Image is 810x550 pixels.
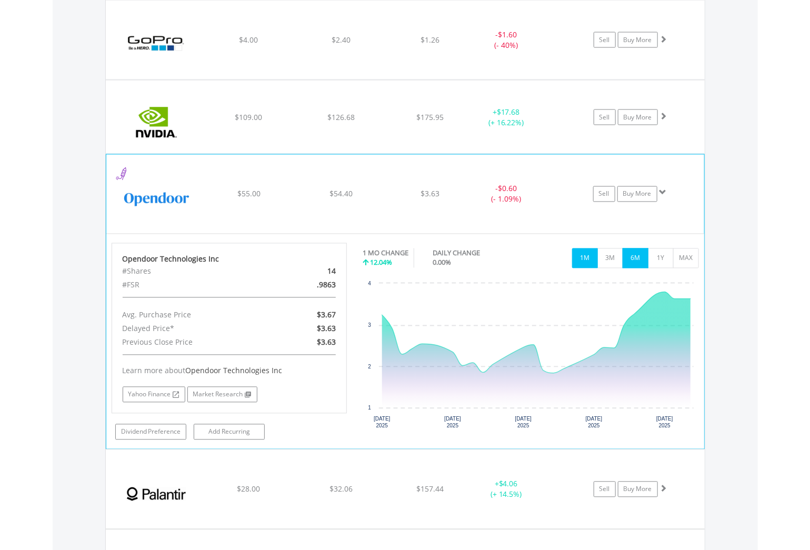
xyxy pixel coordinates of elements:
svg: Interactive chart [363,278,699,436]
text: 2 [368,364,371,370]
span: $3.67 [317,310,336,320]
span: 12.04% [370,258,392,267]
img: EQU.US.OPEN.png [112,168,202,231]
img: EQU.US.PLTR.png [111,463,202,526]
span: $28.00 [237,484,260,494]
div: #FSR [115,278,267,292]
span: $3.63 [421,189,439,199]
div: Delayed Price* [115,322,267,336]
text: [DATE] 2025 [374,416,391,429]
a: Buy More [617,186,657,202]
span: $4.00 [239,35,258,45]
div: DAILY CHANGE [433,248,517,258]
span: $3.63 [317,324,336,334]
span: $1.26 [421,35,439,45]
span: $55.00 [237,189,261,199]
div: Avg. Purchase Price [115,308,267,322]
div: Learn more about [123,366,336,376]
button: 1M [572,248,598,268]
button: 3M [597,248,623,268]
div: - (- 40%) [467,29,546,51]
span: Opendoor Technologies Inc [186,366,283,376]
span: $4.06 [499,479,518,489]
a: Sell [594,109,616,125]
div: - (- 1.09%) [466,184,545,205]
span: $32.06 [329,484,353,494]
button: 1Y [648,248,674,268]
span: 0.00% [433,258,451,267]
div: 1 MO CHANGE [363,248,408,258]
a: Add Recurring [194,424,265,440]
div: .9863 [267,278,344,292]
text: 3 [368,323,371,328]
span: $126.68 [327,112,355,122]
button: 6M [623,248,648,268]
a: Sell [594,482,616,497]
button: MAX [673,248,699,268]
text: [DATE] 2025 [586,416,603,429]
img: EQU.US.NVDA.png [111,94,202,151]
span: $0.60 [498,184,517,194]
a: Sell [593,186,615,202]
span: $54.40 [329,189,353,199]
a: Market Research [187,387,257,403]
div: + (+ 16.22%) [467,107,546,128]
a: Buy More [618,482,658,497]
span: $1.60 [498,29,517,39]
text: [DATE] 2025 [515,416,532,429]
a: Dividend Preference [115,424,186,440]
div: #Shares [115,265,267,278]
span: $157.44 [416,484,444,494]
div: Previous Close Price [115,336,267,349]
span: $3.63 [317,337,336,347]
text: 4 [368,281,371,287]
img: EQU.US.GPRO.png [111,14,202,77]
a: Buy More [618,109,658,125]
div: Chart. Highcharts interactive chart. [363,278,699,436]
div: 14 [267,265,344,278]
span: $175.95 [416,112,444,122]
text: [DATE] 2025 [444,416,461,429]
a: Sell [594,32,616,48]
span: $2.40 [332,35,351,45]
div: Opendoor Technologies Inc [123,254,336,265]
a: Buy More [618,32,658,48]
text: [DATE] 2025 [656,416,673,429]
a: Yahoo Finance [123,387,185,403]
text: 1 [368,405,371,411]
span: $109.00 [235,112,262,122]
div: + (+ 14.5%) [467,479,546,500]
span: $17.68 [497,107,520,117]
